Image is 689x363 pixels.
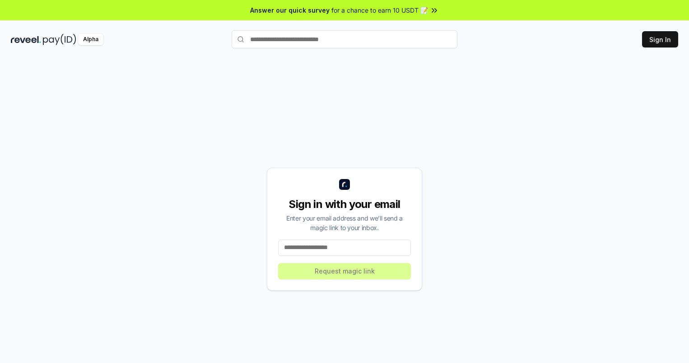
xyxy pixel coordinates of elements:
img: pay_id [43,34,76,45]
img: logo_small [339,179,350,190]
img: reveel_dark [11,34,41,45]
div: Alpha [78,34,103,45]
span: for a chance to earn 10 USDT 📝 [331,5,428,15]
span: Answer our quick survey [250,5,330,15]
div: Enter your email address and we’ll send a magic link to your inbox. [278,213,411,232]
button: Sign In [642,31,678,47]
div: Sign in with your email [278,197,411,212]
